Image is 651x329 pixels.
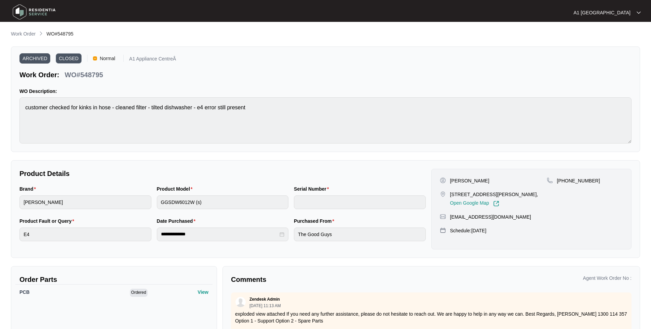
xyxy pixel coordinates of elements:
[235,311,627,324] p: exploded view attached If you need any further assistance, please do not hesitate to reach out. W...
[440,191,446,197] img: map-pin
[547,177,553,183] img: map-pin
[129,56,176,64] p: A1 Appliance CentreÂ
[11,30,36,37] p: Work Order
[130,289,148,297] span: Ordered
[583,275,632,282] p: Agent Work Order No :
[19,218,77,224] label: Product Fault or Query
[249,304,281,308] p: [DATE] 11:13 AM
[235,297,246,307] img: user.svg
[56,53,82,64] span: CLOSED
[19,169,426,178] p: Product Details
[46,31,73,37] span: WO#548795
[10,30,37,38] a: Work Order
[637,11,641,14] img: dropdown arrow
[450,227,486,234] p: Schedule: [DATE]
[440,177,446,183] img: user-pin
[157,218,198,224] label: Date Purchased
[493,201,499,207] img: Link-External
[19,275,208,284] p: Order Parts
[231,275,426,284] p: Comments
[573,9,630,16] p: A1 [GEOGRAPHIC_DATA]
[157,186,195,192] label: Product Model
[19,97,632,143] textarea: customer checked for kinks in hose - cleaned filter - tilted dishwasher - e4 error still present
[93,56,97,60] img: Vercel Logo
[10,2,58,22] img: residentia service logo
[19,195,151,209] input: Brand
[450,201,499,207] a: Open Google Map
[450,214,531,220] p: [EMAIL_ADDRESS][DOMAIN_NAME]
[450,191,538,198] p: [STREET_ADDRESS][PERSON_NAME],
[440,214,446,220] img: map-pin
[38,31,44,36] img: chevron-right
[198,289,208,296] p: View
[450,177,489,184] p: [PERSON_NAME]
[161,231,279,238] input: Date Purchased
[557,177,600,184] p: [PHONE_NUMBER]
[294,228,426,241] input: Purchased From
[19,228,151,241] input: Product Fault or Query
[97,53,118,64] span: Normal
[157,195,289,209] input: Product Model
[65,70,103,80] p: WO#548795
[19,186,39,192] label: Brand
[294,186,331,192] label: Serial Number
[249,297,280,302] p: Zendesk Admin
[294,218,337,224] label: Purchased From
[440,227,446,233] img: map-pin
[19,70,59,80] p: Work Order:
[294,195,426,209] input: Serial Number
[19,88,632,95] p: WO Description:
[19,53,50,64] span: ARCHIVED
[19,289,30,295] span: PCB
